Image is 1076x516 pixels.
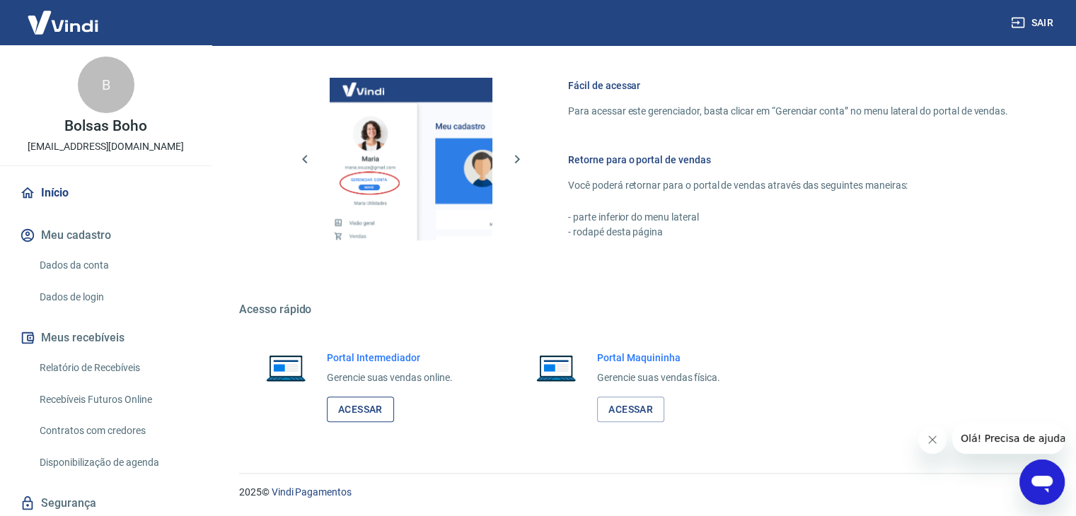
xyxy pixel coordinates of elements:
p: Gerencie suas vendas física. [597,370,720,385]
a: Contratos com credores [34,416,195,445]
p: 2025 © [239,485,1042,500]
p: [EMAIL_ADDRESS][DOMAIN_NAME] [28,139,184,154]
h6: Fácil de acessar [568,78,1008,93]
button: Sair [1008,10,1059,36]
h5: Acesso rápido [239,303,1042,317]
p: Para acessar este gerenciador, basta clicar em “Gerenciar conta” no menu lateral do portal de ven... [568,104,1008,119]
iframe: Mensagem da empresa [952,423,1065,454]
a: Início [17,177,195,209]
p: Gerencie suas vendas online. [327,370,453,385]
h6: Portal Intermediador [327,351,453,365]
a: Disponibilização de agenda [34,448,195,477]
a: Relatório de Recebíveis [34,353,195,382]
button: Meu cadastro [17,220,195,251]
a: Recebíveis Futuros Online [34,385,195,414]
button: Meus recebíveis [17,322,195,353]
p: Você poderá retornar para o portal de vendas através das seguintes maneiras: [568,178,1008,193]
span: Olá! Precisa de ajuda? [8,10,119,21]
a: Dados de login [34,283,195,312]
img: Imagem de um notebook aberto [256,351,316,385]
img: Vindi [17,1,109,44]
a: Acessar [597,397,664,423]
p: - parte inferior do menu lateral [568,210,1008,225]
p: - rodapé desta página [568,225,1008,240]
img: Imagem da dashboard mostrando o botão de gerenciar conta na sidebar no lado esquerdo [330,78,492,240]
iframe: Fechar mensagem [918,426,947,454]
iframe: Botão para abrir a janela de mensagens [1019,459,1065,505]
img: Imagem de um notebook aberto [526,351,586,385]
div: B [78,57,134,113]
h6: Retorne para o portal de vendas [568,153,1008,167]
h6: Portal Maquininha [597,351,720,365]
a: Dados da conta [34,251,195,280]
p: Bolsas Boho [64,119,146,134]
a: Vindi Pagamentos [272,486,352,498]
a: Acessar [327,397,394,423]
